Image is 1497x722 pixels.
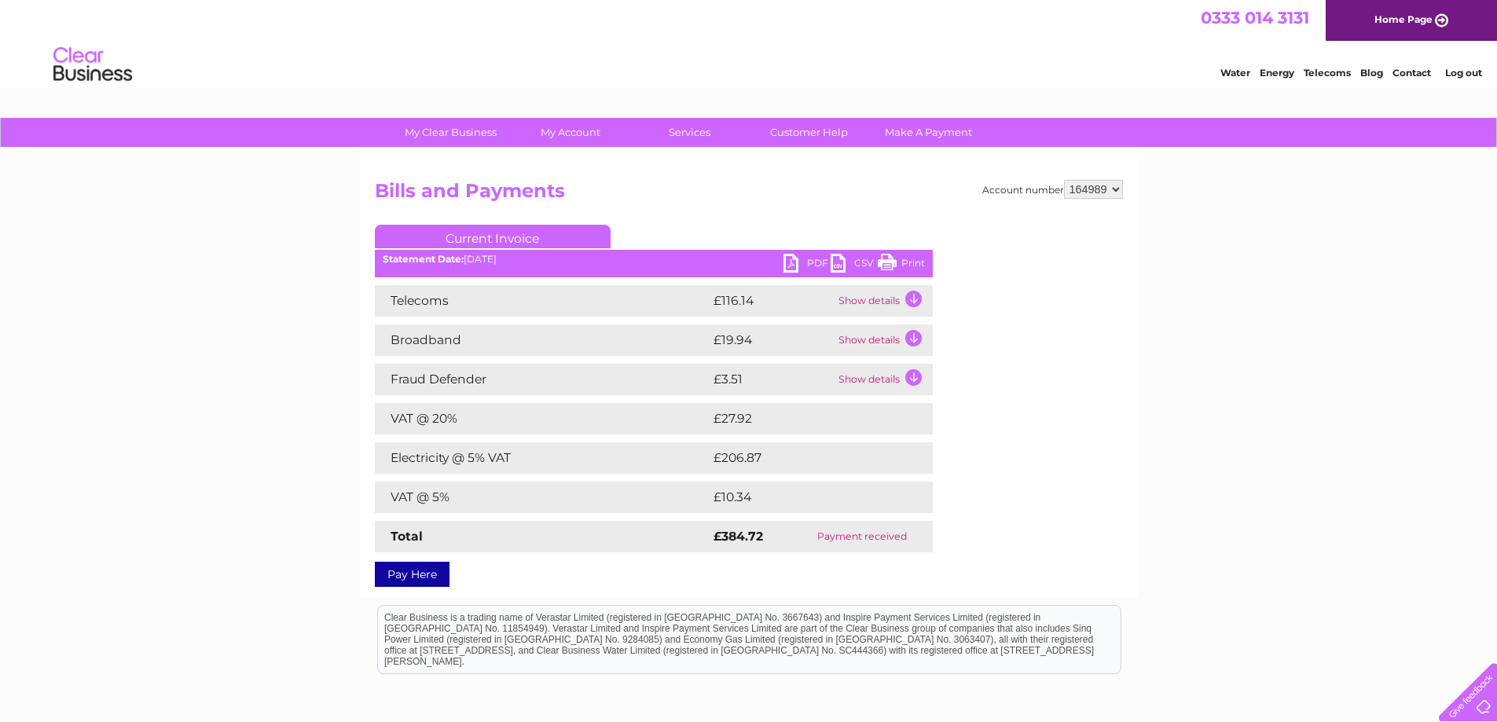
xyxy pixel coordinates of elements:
[375,562,449,587] a: Pay Here
[375,285,710,317] td: Telecoms
[831,254,878,277] a: CSV
[835,364,933,395] td: Show details
[835,285,933,317] td: Show details
[625,118,754,147] a: Services
[375,180,1123,210] h2: Bills and Payments
[375,225,611,248] a: Current Invoice
[1392,67,1431,79] a: Contact
[378,9,1121,76] div: Clear Business is a trading name of Verastar Limited (registered in [GEOGRAPHIC_DATA] No. 3667643...
[375,482,710,513] td: VAT @ 5%
[792,521,933,552] td: Payment received
[783,254,831,277] a: PDF
[1220,67,1250,79] a: Water
[1304,67,1351,79] a: Telecoms
[375,254,933,265] div: [DATE]
[710,442,905,474] td: £206.87
[391,529,423,544] strong: Total
[714,529,763,544] strong: £384.72
[835,324,933,356] td: Show details
[1260,67,1294,79] a: Energy
[710,482,900,513] td: £10.34
[375,442,710,474] td: Electricity @ 5% VAT
[375,403,710,434] td: VAT @ 20%
[375,364,710,395] td: Fraud Defender
[383,253,464,265] b: Statement Date:
[1201,8,1309,27] a: 0333 014 3131
[1445,67,1482,79] a: Log out
[864,118,993,147] a: Make A Payment
[878,254,925,277] a: Print
[710,285,835,317] td: £116.14
[744,118,874,147] a: Customer Help
[375,324,710,356] td: Broadband
[710,403,901,434] td: £27.92
[505,118,635,147] a: My Account
[710,324,835,356] td: £19.94
[710,364,835,395] td: £3.51
[982,180,1123,199] div: Account number
[1360,67,1383,79] a: Blog
[386,118,516,147] a: My Clear Business
[53,41,133,89] img: logo.png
